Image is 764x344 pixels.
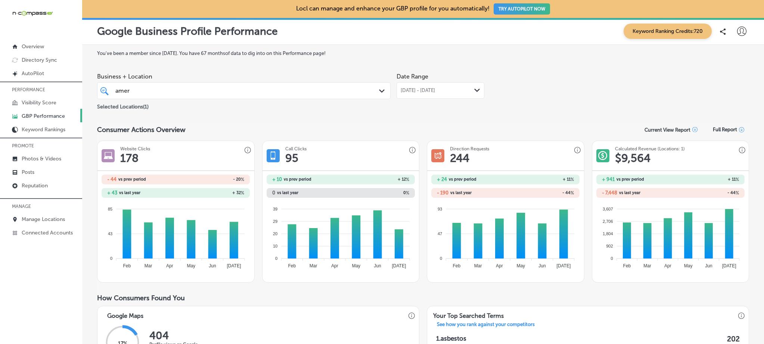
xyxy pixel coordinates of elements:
[670,177,739,182] h2: + 11
[176,190,245,196] h2: + 32
[22,169,34,175] p: Posts
[272,176,282,182] h2: + 10
[645,127,690,133] p: Current View Report
[310,263,317,268] tspan: Mar
[288,263,296,268] tspan: Feb
[722,263,736,268] tspan: [DATE]
[397,73,428,80] label: Date Range
[341,190,409,196] h2: 0
[506,177,574,182] h2: + 11
[438,206,442,211] tspan: 93
[539,263,546,268] tspan: Jun
[120,146,150,151] h3: Website Clicks
[684,263,692,268] tspan: May
[611,256,613,261] tspan: 0
[22,156,61,162] p: Photos & Videos
[617,177,644,181] span: vs prev period
[571,190,574,196] span: %
[517,263,525,268] tspan: May
[615,151,650,165] h1: $ 9,564
[22,99,56,106] p: Visibility Score
[22,57,57,63] p: Directory Sync
[97,126,186,134] span: Consumer Actions Overview
[166,263,173,268] tspan: Apr
[606,244,613,248] tspan: 902
[101,306,149,322] h3: Google Maps
[713,127,737,132] span: Full Report
[97,25,278,37] p: Google Business Profile Performance
[602,190,617,196] h2: - 7,448
[603,206,613,211] tspan: 3,607
[273,219,277,224] tspan: 29
[273,231,277,236] tspan: 20
[494,3,550,15] button: TRY AUTOPILOT NOW
[12,10,53,17] img: 660ab0bf-5cc7-4cb8-ba1c-48b5ae0f18e60NCTV_CLogo_TV_Black_-500x88.png
[437,190,448,196] h2: - 190
[107,176,117,182] h2: - 44
[273,206,277,211] tspan: 39
[209,263,216,268] tspan: Jun
[670,190,739,196] h2: - 44
[705,263,712,268] tspan: Jun
[623,263,631,268] tspan: Feb
[120,151,139,165] h1: 178
[474,263,482,268] tspan: Mar
[615,146,685,151] h3: Calculated Revenue (Locations: 1)
[108,206,112,211] tspan: 85
[22,113,65,119] p: GBP Performance
[22,230,73,236] p: Connected Accounts
[736,190,739,196] span: %
[431,322,541,329] a: See how you rank against your competitors
[392,263,406,268] tspan: [DATE]
[149,329,209,342] h2: 404
[22,43,44,50] p: Overview
[496,263,503,268] tspan: Apr
[406,190,409,196] span: %
[506,190,574,196] h2: - 44
[406,177,409,182] span: %
[145,263,152,268] tspan: Mar
[619,191,640,195] span: vs last year
[22,216,65,222] p: Manage Locations
[438,231,442,236] tspan: 47
[453,263,461,268] tspan: Feb
[603,231,613,236] tspan: 1,804
[727,335,740,343] label: 202
[187,263,196,268] tspan: May
[603,219,613,224] tspan: 2,706
[437,176,447,182] h2: + 24
[272,190,275,196] h2: 0
[602,176,615,182] h2: + 941
[97,294,185,302] span: How Consumers Found You
[275,256,277,261] tspan: 0
[450,146,489,151] h3: Direction Requests
[736,177,739,182] span: %
[341,177,409,182] h2: + 12
[436,335,466,343] p: 1. asbestos
[352,263,360,268] tspan: May
[664,263,671,268] tspan: Apr
[557,263,571,268] tspan: [DATE]
[440,256,442,261] tspan: 0
[571,177,574,182] span: %
[331,263,338,268] tspan: Apr
[401,87,435,93] span: [DATE] - [DATE]
[97,50,749,56] label: You've been a member since [DATE] . You have 67 months of data to dig into on this Performance page!
[273,244,277,248] tspan: 10
[449,177,476,181] span: vs prev period
[108,231,112,236] tspan: 43
[119,191,140,195] span: vs last year
[450,151,469,165] h1: 244
[643,263,651,268] tspan: Mar
[284,177,311,181] span: vs prev period
[241,190,244,196] span: %
[227,263,241,268] tspan: [DATE]
[107,190,117,196] h2: + 43
[374,263,381,268] tspan: Jun
[624,24,712,39] span: Keyword Ranking Credits: 720
[97,73,391,80] span: Business + Location
[285,146,307,151] h3: Call Clicks
[22,182,48,189] p: Reputation
[123,263,131,268] tspan: Feb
